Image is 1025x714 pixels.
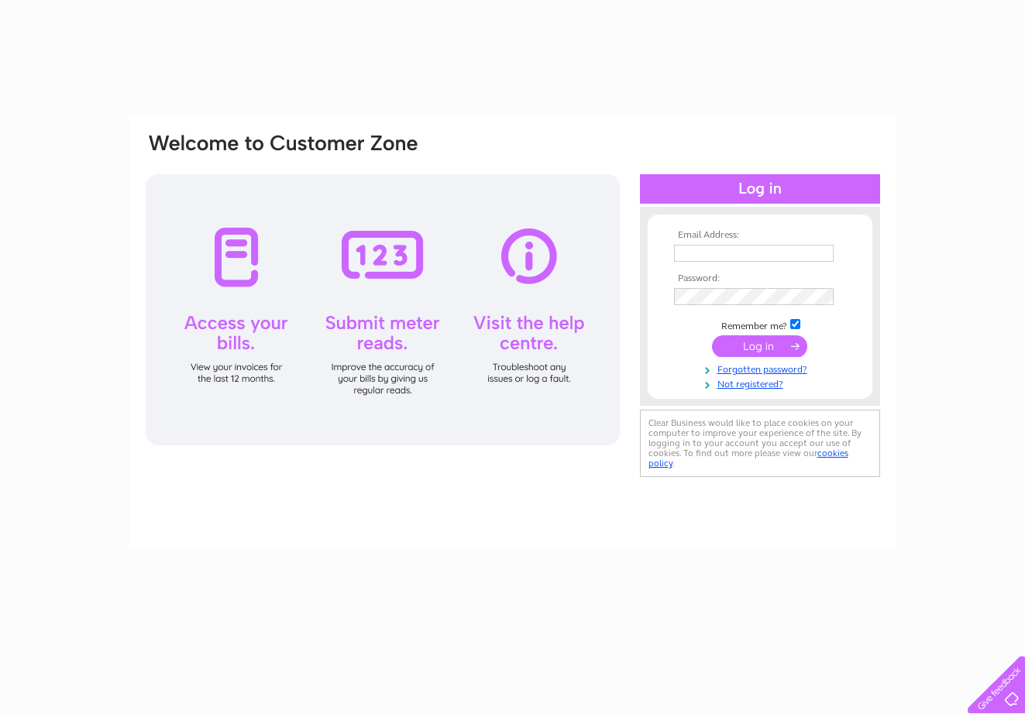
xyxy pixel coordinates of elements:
[670,317,850,332] td: Remember me?
[640,410,880,477] div: Clear Business would like to place cookies on your computer to improve your experience of the sit...
[670,230,850,241] th: Email Address:
[674,361,850,376] a: Forgotten password?
[648,448,848,469] a: cookies policy
[674,376,850,390] a: Not registered?
[670,273,850,284] th: Password:
[712,335,807,357] input: Submit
